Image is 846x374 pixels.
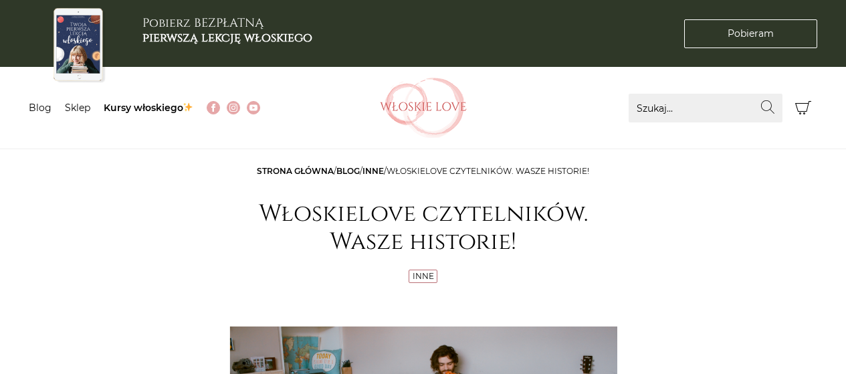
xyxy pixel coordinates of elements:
a: Strona główna [257,166,334,176]
a: Sklep [65,102,90,114]
b: pierwszą lekcję włoskiego [142,29,312,46]
a: Pobieram [684,19,817,48]
span: Pobieram [728,27,774,41]
a: Blog [336,166,360,176]
h3: Pobierz BEZPŁATNĄ [142,16,312,45]
img: Włoskielove [380,78,467,138]
h1: Włoskielove czytelników. Wasze historie! [229,200,617,256]
a: Inne [362,166,384,176]
input: Szukaj... [629,94,782,122]
a: Kursy włoskiego [104,102,194,114]
a: Blog [29,102,51,114]
span: Włoskielove czytelników. Wasze historie! [387,166,589,176]
img: ✨ [183,102,193,112]
a: Inne [413,271,434,281]
span: / / / [257,166,589,176]
button: Koszyk [789,94,818,122]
